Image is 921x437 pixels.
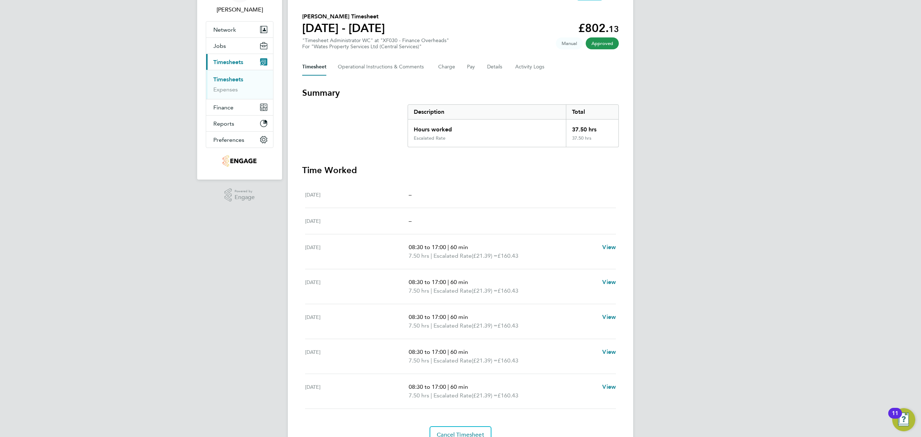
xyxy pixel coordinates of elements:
[206,155,273,167] a: Go to home page
[450,244,468,251] span: 60 min
[213,120,234,127] span: Reports
[566,105,618,119] div: Total
[213,104,233,111] span: Finance
[602,383,616,390] span: View
[206,22,273,37] button: Network
[448,314,449,320] span: |
[305,190,409,199] div: [DATE]
[302,44,449,50] div: For "Wates Property Services Ltd (Central Services)"
[305,348,409,365] div: [DATE]
[434,391,472,400] span: Escalated Rate
[409,279,446,285] span: 08:30 to 17:00
[434,287,472,295] span: Escalated Rate
[467,58,476,76] button: Pay
[409,322,429,329] span: 7.50 hrs
[302,165,619,176] h3: Time Worked
[448,348,449,355] span: |
[431,392,432,399] span: |
[450,279,468,285] span: 60 min
[602,314,616,320] span: View
[409,314,446,320] span: 08:30 to 17:00
[602,348,616,355] span: View
[408,120,566,135] div: Hours worked
[602,313,616,321] a: View
[487,58,504,76] button: Details
[206,38,273,54] button: Jobs
[305,383,409,400] div: [DATE]
[431,287,432,294] span: |
[408,104,619,147] div: Summary
[213,26,236,33] span: Network
[498,357,518,364] span: £160.43
[223,155,256,167] img: portfoliopayroll-logo-retina.png
[431,322,432,329] span: |
[409,191,412,198] span: –
[409,217,412,224] span: –
[431,252,432,259] span: |
[431,357,432,364] span: |
[448,279,449,285] span: |
[213,59,243,66] span: Timesheets
[302,87,619,99] h3: Summary
[235,188,255,194] span: Powered by
[602,243,616,252] a: View
[602,244,616,251] span: View
[409,252,429,259] span: 7.50 hrs
[498,252,518,259] span: £160.43
[206,132,273,148] button: Preferences
[556,37,583,49] span: This timesheet was manually created.
[450,383,468,390] span: 60 min
[438,58,455,76] button: Charge
[472,287,498,294] span: (£21.39) =
[498,392,518,399] span: £160.43
[206,70,273,99] div: Timesheets
[602,279,616,285] span: View
[213,76,243,83] a: Timesheets
[213,42,226,49] span: Jobs
[472,392,498,399] span: (£21.39) =
[302,58,326,76] button: Timesheet
[206,99,273,115] button: Finance
[409,244,446,251] span: 08:30 to 17:00
[472,322,498,329] span: (£21.39) =
[892,408,915,431] button: Open Resource Center, 11 new notifications
[206,116,273,131] button: Reports
[515,58,545,76] button: Activity Logs
[434,356,472,365] span: Escalated Rate
[206,5,273,14] span: Barrie Wreford
[409,392,429,399] span: 7.50 hrs
[305,278,409,295] div: [DATE]
[472,357,498,364] span: (£21.39) =
[498,322,518,329] span: £160.43
[409,287,429,294] span: 7.50 hrs
[409,348,446,355] span: 08:30 to 17:00
[302,21,385,35] h1: [DATE] - [DATE]
[409,357,429,364] span: 7.50 hrs
[578,21,619,35] app-decimal: £802.
[305,217,409,225] div: [DATE]
[206,54,273,70] button: Timesheets
[892,413,898,423] div: 11
[338,58,427,76] button: Operational Instructions & Comments
[498,287,518,294] span: £160.43
[602,278,616,287] a: View
[235,194,255,201] span: Engage
[305,243,409,260] div: [DATE]
[448,244,449,251] span: |
[213,136,244,143] span: Preferences
[602,383,616,391] a: View
[414,135,445,141] div: Escalated Rate
[450,348,468,355] span: 60 min
[586,37,619,49] span: This timesheet has been approved.
[224,188,255,202] a: Powered byEngage
[305,313,409,330] div: [DATE]
[448,383,449,390] span: |
[566,120,618,135] div: 37.50 hrs
[450,314,468,320] span: 60 min
[302,37,449,50] div: "Timesheet Administrator WC" at "XF030 - Finance Overheads"
[302,12,385,21] h2: [PERSON_NAME] Timesheet
[409,383,446,390] span: 08:30 to 17:00
[609,24,619,34] span: 13
[434,252,472,260] span: Escalated Rate
[566,135,618,147] div: 37.50 hrs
